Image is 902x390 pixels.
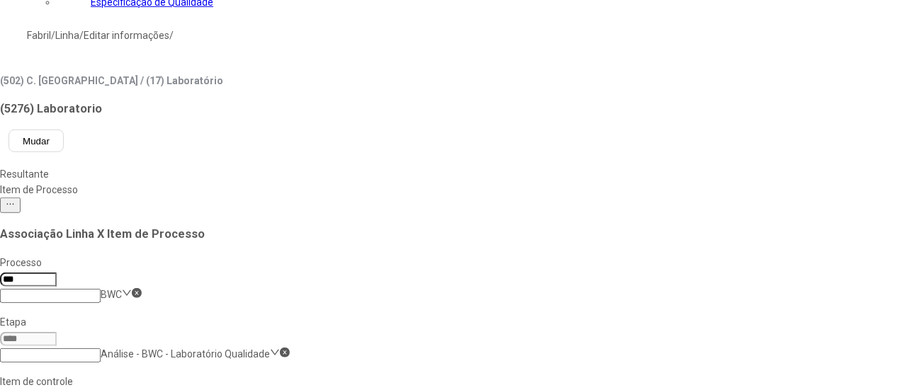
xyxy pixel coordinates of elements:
a: Fabril [27,30,51,41]
nz-select-item: BWC [101,289,122,300]
a: Linha [55,30,79,41]
button: Mudar [9,130,64,152]
nz-breadcrumb-separator: / [169,30,174,41]
nz-select-item: Análise - BWC - Laboratório Qualidade [101,348,270,360]
nz-breadcrumb-separator: / [79,30,84,41]
nz-breadcrumb-separator: / [51,30,55,41]
span: Mudar [23,136,50,147]
a: Editar informações [84,30,169,41]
